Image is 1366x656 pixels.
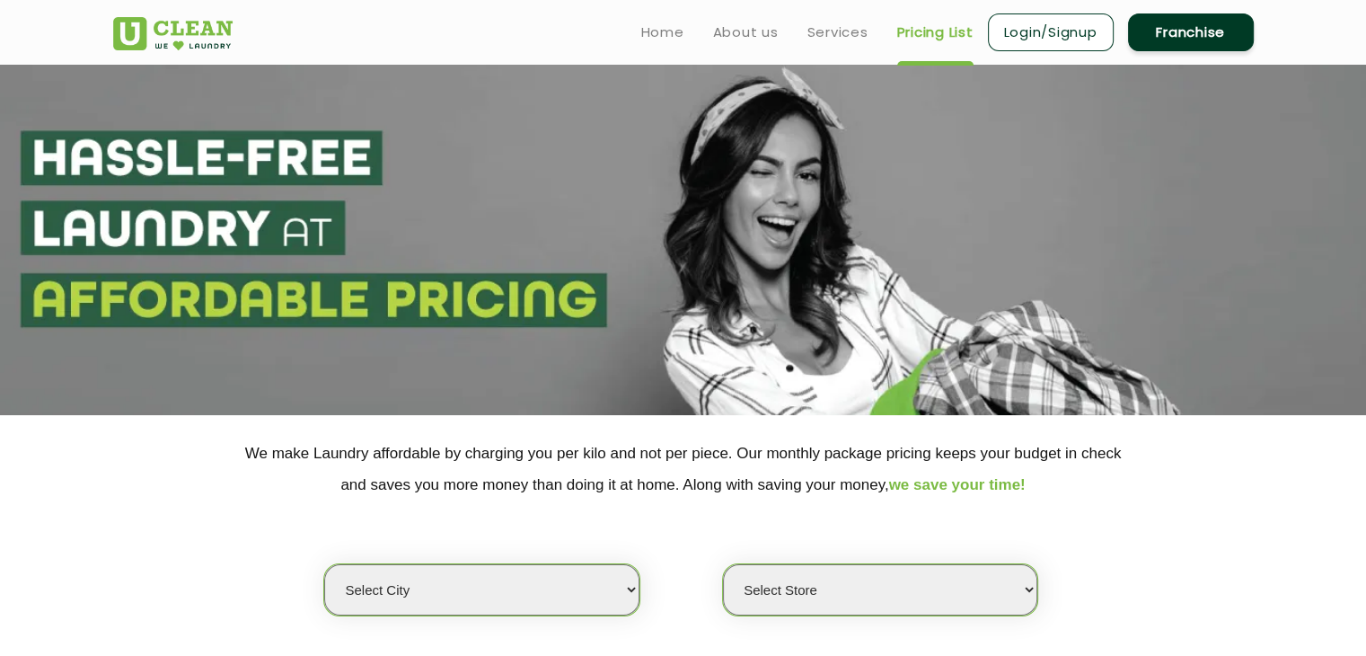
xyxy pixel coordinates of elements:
a: Home [641,22,684,43]
a: Services [807,22,868,43]
img: UClean Laundry and Dry Cleaning [113,17,233,50]
a: Pricing List [897,22,974,43]
span: we save your time! [889,476,1026,493]
a: About us [713,22,779,43]
p: We make Laundry affordable by charging you per kilo and not per piece. Our monthly package pricin... [113,438,1254,501]
a: Franchise [1128,13,1254,51]
a: Login/Signup [988,13,1114,51]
